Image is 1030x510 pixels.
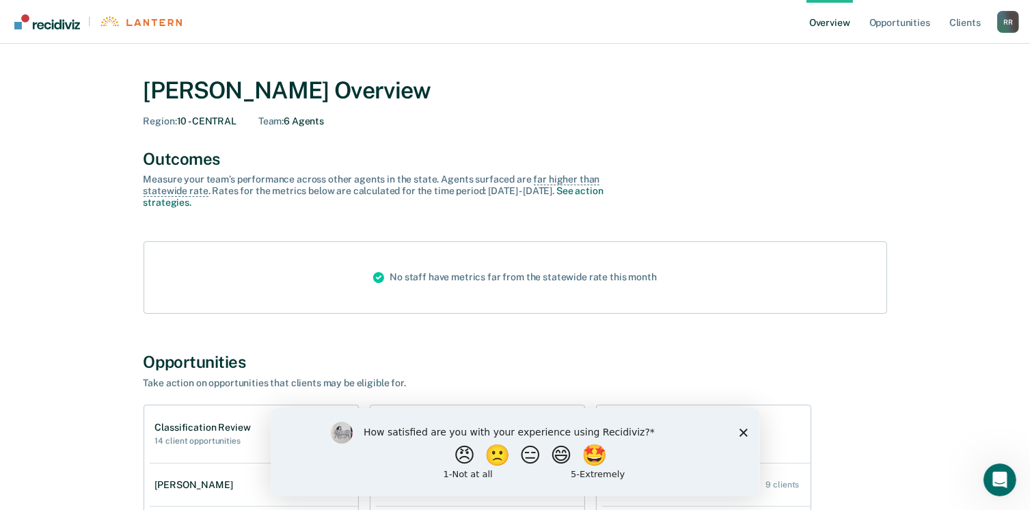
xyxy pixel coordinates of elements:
[271,408,760,496] iframe: Survey by Kim from Recidiviz
[99,16,182,27] img: Lantern
[984,464,1016,496] iframe: Intercom live chat
[997,11,1019,33] div: R R
[150,466,358,505] a: [PERSON_NAME] 5 clients
[144,174,622,208] div: Measure your team’s performance across other agent s in the state. Agent s surfaced are . Rates f...
[144,116,177,126] span: Region :
[258,116,284,126] span: Team :
[362,242,668,313] div: No staff have metrics far from the statewide rate this month
[144,149,887,169] div: Outcomes
[144,174,600,197] span: far higher than statewide rate
[144,352,887,372] div: Opportunities
[766,480,800,489] div: 9 clients
[80,16,99,27] span: |
[155,479,239,491] div: [PERSON_NAME]
[14,14,80,29] img: Recidiviz
[144,377,622,389] div: Take action on opportunities that clients may be eligible for.
[997,11,1019,33] button: Profile dropdown button
[144,185,604,208] a: See action strategies.
[155,422,251,433] h1: Classification Review
[258,116,324,127] div: 6 Agents
[144,116,236,127] div: 10 - CENTRAL
[144,77,887,105] div: [PERSON_NAME] Overview
[155,436,251,446] h2: 14 client opportunities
